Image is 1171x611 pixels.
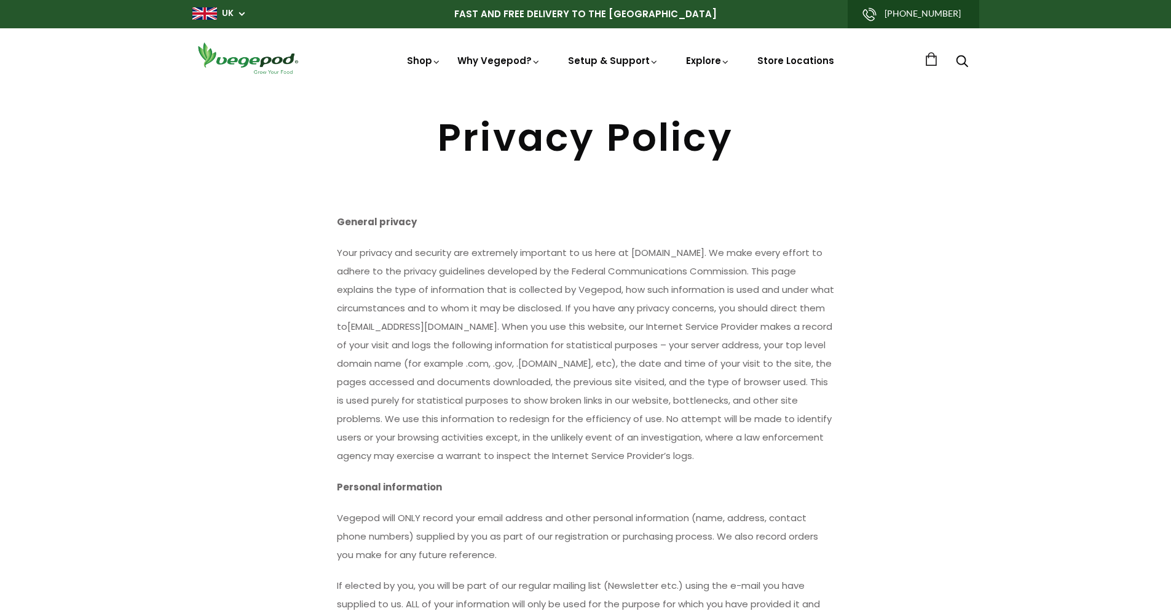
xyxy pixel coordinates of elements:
[568,54,659,67] a: Setup & Support
[347,320,497,333] span: [EMAIL_ADDRESS][DOMAIN_NAME]
[337,244,835,465] p: Your privacy and security are extremely important to us here at [DOMAIN_NAME]. We make every effo...
[337,215,417,228] strong: General privacy
[956,56,968,69] a: Search
[686,54,730,67] a: Explore
[337,509,835,564] p: Vegepod will ONLY record your email address and other personal information (name, address, contac...
[222,7,234,20] a: UK
[457,54,541,67] a: Why Vegepod?
[192,41,303,76] img: Vegepod
[192,119,979,157] h1: Privacy Policy
[337,481,442,493] strong: Personal information
[407,54,441,67] a: Shop
[757,54,834,67] a: Store Locations
[572,265,747,278] span: Federal Communications Commission
[192,7,217,20] img: gb_large.png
